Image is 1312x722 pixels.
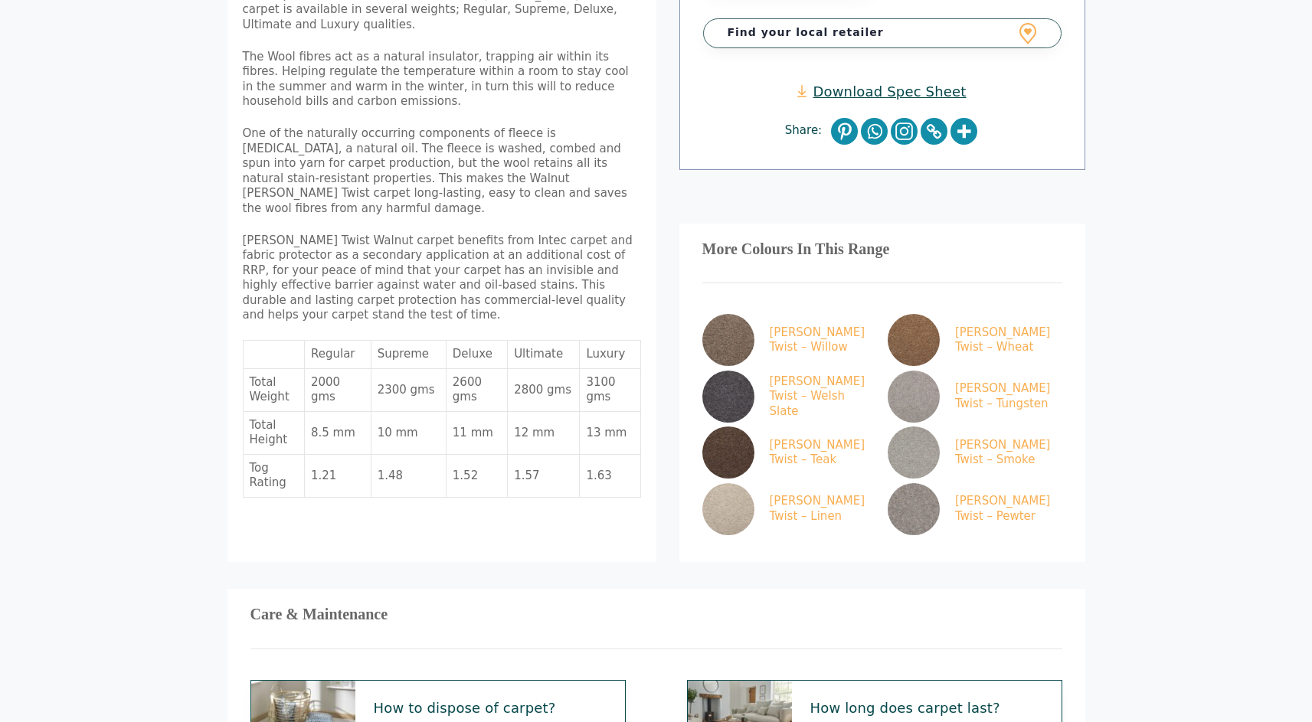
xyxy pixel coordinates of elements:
a: Copy Link [921,118,947,145]
img: Tomkinson Twist - Linen [702,483,754,535]
a: [PERSON_NAME] Twist – Smoke [888,426,1056,479]
td: Ultimate [508,341,580,369]
td: 2600 gms [447,369,508,412]
a: [PERSON_NAME] Twist – Linen [702,483,871,535]
td: Deluxe [447,341,508,369]
td: 13 mm [580,412,640,455]
td: Tog Rating [244,455,305,498]
a: How to dispose of carpet? [374,699,607,717]
a: [PERSON_NAME] Twist – Wheat [888,314,1056,366]
a: [PERSON_NAME] Twist – Pewter [888,483,1056,535]
img: Tomkinson Twist - Teak [702,426,754,479]
td: 11 mm [447,412,508,455]
img: Tomkinson Twist - Wheat [888,314,940,366]
td: 2000 gms [305,369,371,412]
h3: Care & Maintenance [250,612,1062,618]
a: How long does carpet last? [810,699,1043,717]
img: Tomkinson Twist - Pewter [888,483,940,535]
td: Supreme [371,341,447,369]
td: 1.52 [447,455,508,498]
a: Pinterest [831,118,858,145]
td: Regular [305,341,371,369]
td: 10 mm [371,412,447,455]
a: More [950,118,977,145]
img: Tomkinson Twist Smoke [888,426,940,479]
img: Tomkinson Twist Tungsten [888,371,940,423]
td: 1.48 [371,455,447,498]
td: 3100 gms [580,369,640,412]
h3: More Colours In This Range [702,247,1062,253]
a: Whatsapp [861,118,888,145]
a: [PERSON_NAME] Twist – Welsh Slate [702,371,871,423]
a: Download Spec Sheet [797,83,966,100]
a: [PERSON_NAME] Twist – Willow [702,314,871,366]
a: [PERSON_NAME] Twist – Tungsten [888,371,1056,423]
a: Instagram [891,118,918,145]
td: 2800 gms [508,369,580,412]
a: Find your local retailer [703,18,1062,47]
p: [PERSON_NAME] Twist Walnut carpet benefits from Intec carpet and fabric protector as a secondary ... [243,234,641,323]
span: Share: [785,123,829,139]
td: 1.57 [508,455,580,498]
td: Luxury [580,341,640,369]
img: Tomkinson Twist Welsh Slate [702,371,754,423]
td: 2300 gms [371,369,447,412]
td: Total Weight [244,369,305,412]
span: One of the naturally occurring components of fleece is [MEDICAL_DATA], a natural oil. The fleece ... [243,126,627,215]
td: 1.63 [580,455,640,498]
p: The Wool fibres act as a natural insulator, trapping air within its fibres. Helping regulate the ... [243,50,641,109]
td: Total Height [244,412,305,455]
td: 8.5 mm [305,412,371,455]
a: [PERSON_NAME] Twist – Teak [702,426,871,479]
td: 1.21 [305,455,371,498]
img: Tomkinson Twist Willow [702,314,754,366]
td: 12 mm [508,412,580,455]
